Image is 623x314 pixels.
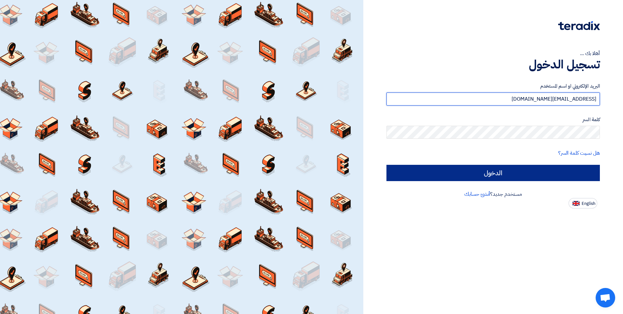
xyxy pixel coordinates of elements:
div: أهلا بك ... [386,50,600,57]
label: البريد الإلكتروني او اسم المستخدم [386,82,600,90]
input: الدخول [386,165,600,181]
label: كلمة السر [386,116,600,123]
input: أدخل بريد العمل الإلكتروني او اسم المستخدم الخاص بك ... [386,93,600,106]
span: English [582,201,595,206]
a: Open chat [596,288,615,307]
img: Teradix logo [558,21,600,30]
a: هل نسيت كلمة السر؟ [558,149,600,157]
h1: تسجيل الدخول [386,57,600,72]
button: English [569,198,597,208]
a: أنشئ حسابك [464,190,490,198]
div: مستخدم جديد؟ [386,190,600,198]
img: en-US.png [572,201,580,206]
